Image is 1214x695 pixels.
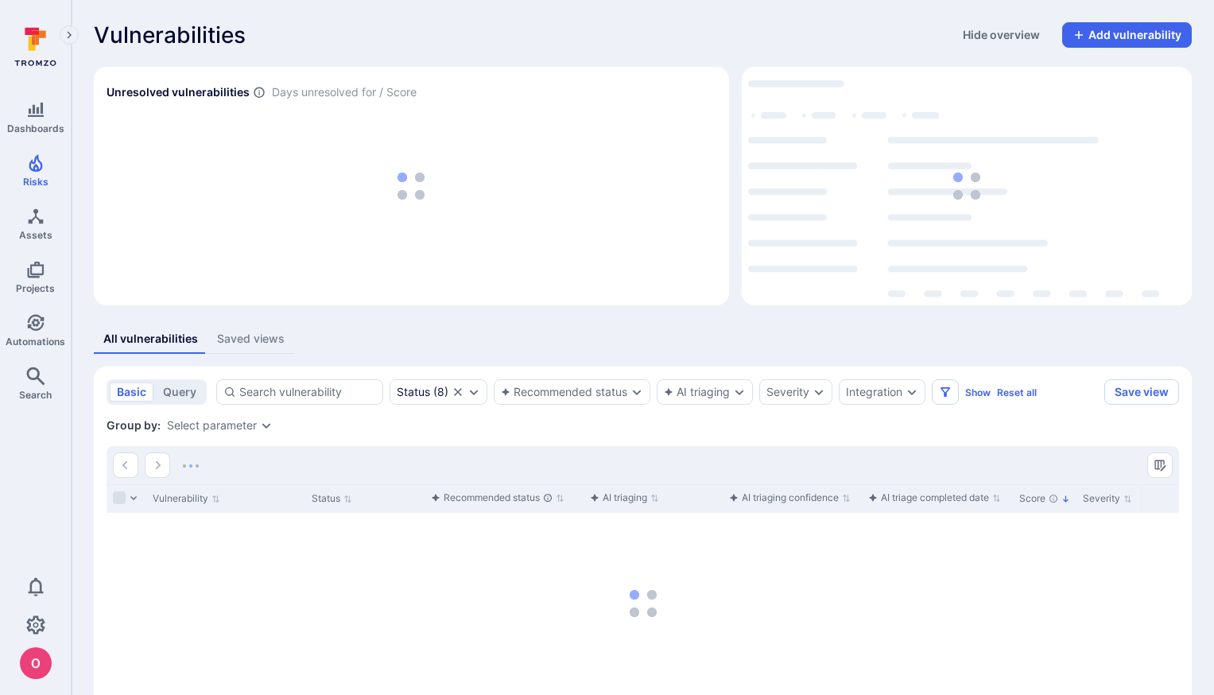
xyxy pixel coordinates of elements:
[748,73,1185,299] div: loading spinner
[452,386,464,398] button: Clear selection
[953,22,1049,48] button: Hide overview
[94,22,246,48] span: Vulnerabilities
[20,647,52,679] img: ACg8ocJcCe-YbLxGm5tc0PuNRxmgP8aEm0RBXn6duO8aeMVK9zjHhw=s96-c
[397,386,448,398] div: ( 8 )
[107,417,161,433] span: Group by:
[846,386,902,398] button: Integration
[397,386,430,398] div: Status
[397,386,448,398] button: Status(8)
[1062,22,1192,48] button: Add vulnerability
[23,176,48,188] span: Risks
[60,25,79,45] button: Expand navigation menu
[729,490,839,506] div: AI triaging confidence
[94,324,1192,354] div: assets tabs
[431,490,553,506] div: Recommended status
[103,331,198,347] div: All vulnerabilities
[19,389,52,401] span: Search
[64,29,75,42] i: Expand navigation menu
[167,419,273,432] div: grouping parameters
[766,386,809,398] button: Severity
[1061,491,1070,507] p: Sorted by: Highest first
[110,382,153,402] button: basic
[113,452,138,478] button: Go to the previous page
[1147,452,1173,478] button: Manage columns
[868,491,1001,504] button: Sort by function(){return k.createElement(pN.A,{direction:"row",alignItems:"center",gap:4},k.crea...
[272,84,417,101] span: Days unresolved for / Score
[6,336,65,347] span: Automations
[107,84,250,100] h2: Unresolved vulnerabilities
[590,491,659,504] button: Sort by function(){return k.createElement(pN.A,{direction:"row",alignItems:"center",gap:4},k.crea...
[312,492,352,505] button: Sort by Status
[20,647,52,679] div: oleg malkov
[501,386,627,398] button: Recommended status
[260,419,273,432] button: Expand dropdown
[113,491,126,504] span: Select all rows
[906,386,918,398] button: Expand dropdown
[183,464,199,468] img: Loading...
[590,490,647,506] div: AI triaging
[1019,492,1070,505] button: Sort by Score
[156,382,204,402] button: query
[217,331,285,347] div: Saved views
[16,282,55,294] span: Projects
[239,384,376,400] input: Search vulnerability
[932,379,959,405] button: Filters
[253,84,266,101] span: Number of vulnerabilities in status ‘Open’ ‘Triaged’ and ‘In process’ divided by score and scanne...
[467,386,480,398] button: Expand dropdown
[742,67,1192,305] div: Top integrations by vulnerabilities
[7,122,64,134] span: Dashboards
[733,386,746,398] button: Expand dropdown
[1083,492,1132,505] button: Sort by Severity
[664,386,730,398] button: AI triaging
[153,492,220,505] button: Sort by Vulnerability
[813,386,825,398] button: Expand dropdown
[965,386,991,398] button: Show
[145,452,170,478] button: Go to the next page
[630,386,643,398] button: Expand dropdown
[868,490,989,506] div: AI triage completed date
[19,229,52,241] span: Assets
[997,386,1037,398] button: Reset all
[167,419,257,432] button: Select parameter
[1049,494,1058,503] div: The vulnerability score is based on the parameters defined in the settings
[729,491,851,504] button: Sort by function(){return k.createElement(pN.A,{direction:"row",alignItems:"center",gap:4},k.crea...
[431,491,564,504] button: Sort by function(){return k.createElement(pN.A,{direction:"row",alignItems:"center",gap:4},k.crea...
[953,173,980,200] img: Loading...
[1104,379,1179,405] button: Save view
